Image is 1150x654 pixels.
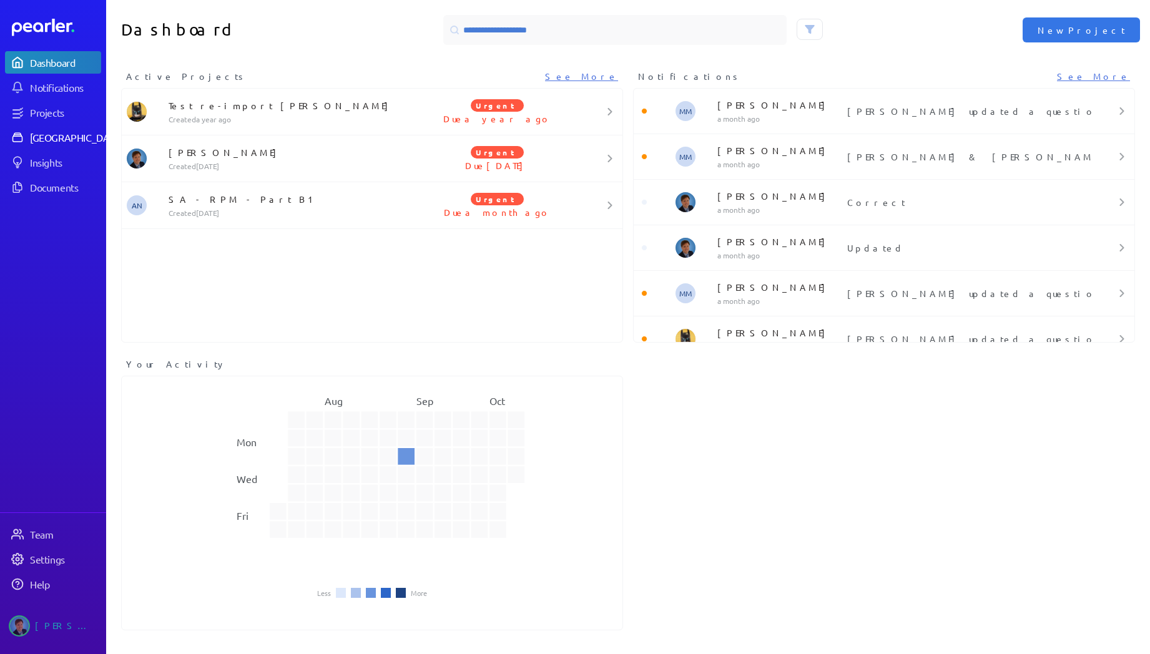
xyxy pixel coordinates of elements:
[35,615,97,637] div: [PERSON_NAME]
[676,283,695,303] span: Michelle Manuel
[676,238,695,258] img: Sam Blight
[1038,24,1125,36] span: New Project
[5,126,101,149] a: [GEOGRAPHIC_DATA]
[9,615,30,637] img: Sam Blight
[5,176,101,198] a: Documents
[126,70,247,83] span: Active Projects
[30,106,100,119] div: Projects
[717,144,843,157] p: [PERSON_NAME]
[545,70,618,83] a: See More
[717,326,843,339] p: [PERSON_NAME]
[169,146,414,159] p: [PERSON_NAME]
[847,105,1088,117] p: [PERSON_NAME] updated a question
[169,114,414,124] p: Created a year ago
[717,190,843,202] p: [PERSON_NAME]
[471,99,524,112] span: Urgent
[5,523,101,545] a: Team
[676,329,695,349] img: Tung Nguyen
[847,287,1088,300] p: [PERSON_NAME] updated a question
[325,394,343,407] text: Aug
[237,472,257,485] text: Wed
[847,242,1088,254] p: Updated
[169,161,414,171] p: Created [DATE]
[717,250,843,260] p: a month ago
[30,156,100,168] div: Insights
[5,548,101,570] a: Settings
[30,131,123,144] div: [GEOGRAPHIC_DATA]
[416,394,433,407] text: Sep
[5,51,101,74] a: Dashboard
[411,589,427,597] li: More
[169,193,414,205] p: SA - RPM - Part B1
[847,150,1088,163] p: [PERSON_NAME] & [PERSON_NAME] - can we add in about interfaces we've already worked on with [PERS...
[717,235,843,248] p: [PERSON_NAME]
[30,578,100,590] div: Help
[1057,70,1130,83] a: See More
[414,159,581,172] p: Due [DATE]
[717,341,843,351] p: a month ago
[717,159,843,169] p: a month ago
[638,70,742,83] span: Notifications
[471,146,524,159] span: Urgent
[30,528,100,540] div: Team
[717,296,843,306] p: a month ago
[717,281,843,293] p: [PERSON_NAME]
[414,112,581,125] p: Due a year ago
[5,101,101,124] a: Projects
[121,15,367,45] h1: Dashboard
[847,333,1088,345] p: [PERSON_NAME] updated a question
[676,101,695,121] span: Michelle Manuel
[169,208,414,218] p: Created [DATE]
[126,358,227,371] span: Your Activity
[169,99,414,112] p: Test re-import [PERSON_NAME]
[717,205,843,215] p: a month ago
[676,192,695,212] img: Sam Blight
[30,56,100,69] div: Dashboard
[30,553,100,565] div: Settings
[127,102,147,122] img: Tung Nguyen
[30,81,100,94] div: Notifications
[12,19,101,36] a: Dashboard
[847,196,1088,208] p: Correct
[5,573,101,595] a: Help
[5,151,101,173] a: Insights
[5,610,101,642] a: Sam Blight's photo[PERSON_NAME]
[1023,17,1140,42] button: New Project
[237,436,257,448] text: Mon
[471,193,524,205] span: Urgent
[489,394,506,407] text: Oct
[237,509,248,522] text: Fri
[676,147,695,167] span: Michelle Manuel
[717,99,843,111] p: [PERSON_NAME]
[717,114,843,124] p: a month ago
[317,589,331,597] li: Less
[5,76,101,99] a: Notifications
[30,181,100,193] div: Documents
[414,206,581,218] p: Due a month ago
[127,149,147,168] img: Sam Blight
[127,195,147,215] span: Adam Nabali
